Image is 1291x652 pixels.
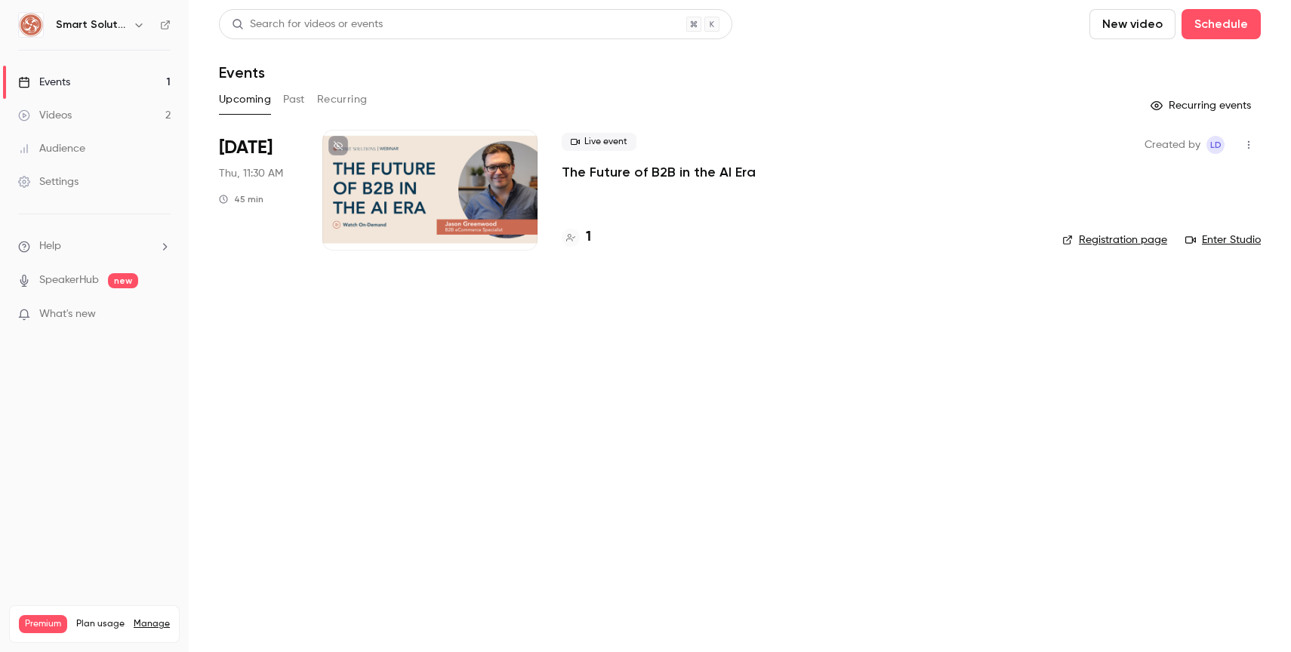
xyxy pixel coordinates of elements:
[1185,232,1261,248] a: Enter Studio
[39,306,96,322] span: What's new
[1182,9,1261,39] button: Schedule
[18,75,70,90] div: Events
[317,88,368,112] button: Recurring
[1145,136,1200,154] span: Created by
[18,174,79,189] div: Settings
[562,227,591,248] a: 1
[1206,136,1225,154] span: Lyndsay Dean
[18,108,72,123] div: Videos
[562,133,636,151] span: Live event
[283,88,305,112] button: Past
[232,17,383,32] div: Search for videos or events
[562,163,756,181] a: The Future of B2B in the AI Era
[1062,232,1167,248] a: Registration page
[56,17,127,32] h6: Smart Solutions
[219,63,265,81] h1: Events
[19,615,67,633] span: Premium
[108,273,138,288] span: new
[1210,136,1222,154] span: LD
[1089,9,1175,39] button: New video
[39,238,61,254] span: Help
[586,227,591,248] h4: 1
[219,136,273,160] span: [DATE]
[219,193,263,205] div: 45 min
[18,141,85,156] div: Audience
[18,238,171,254] li: help-dropdown-opener
[219,166,283,181] span: Thu, 11:30 AM
[19,13,43,37] img: Smart Solutions
[39,272,99,288] a: SpeakerHub
[134,618,170,630] a: Manage
[1144,94,1261,118] button: Recurring events
[219,130,298,251] div: Nov 6 Thu, 11:30 AM (America/Detroit)
[76,618,125,630] span: Plan usage
[219,88,271,112] button: Upcoming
